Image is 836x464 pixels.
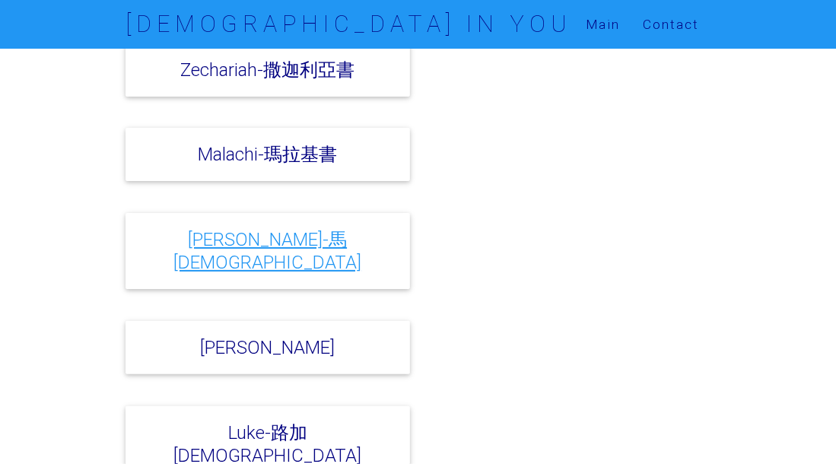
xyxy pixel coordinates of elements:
iframe: Chat [771,396,825,453]
a: Zechariah-撒迦利亞書 [180,59,354,81]
a: [PERSON_NAME] [200,336,335,358]
a: Malachi-瑪拉基書 [198,143,337,165]
a: [PERSON_NAME]-馬[DEMOGRAPHIC_DATA] [173,228,361,273]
